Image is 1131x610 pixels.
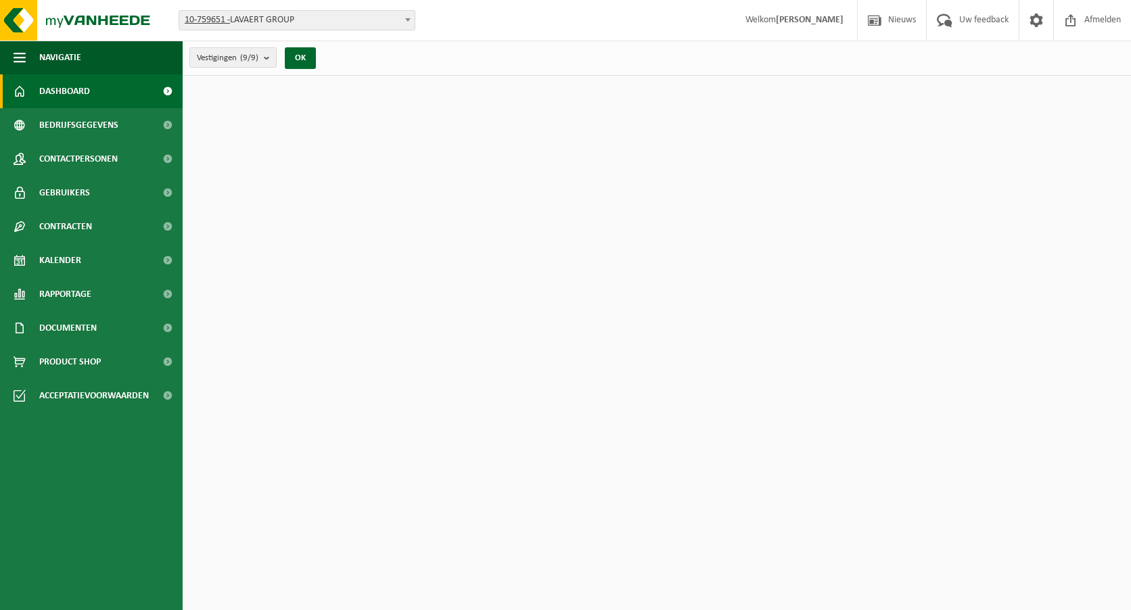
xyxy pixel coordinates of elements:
span: 10-759651 - LAVAERT GROUP [179,11,415,30]
span: Dashboard [39,74,90,108]
span: 10-759651 - LAVAERT GROUP [179,10,415,30]
strong: [PERSON_NAME] [776,15,844,25]
span: Vestigingen [197,48,258,68]
span: Navigatie [39,41,81,74]
span: Contracten [39,210,92,243]
tcxspan: Call 10-759651 - via 3CX [185,15,230,25]
span: Kalender [39,243,81,277]
span: Rapportage [39,277,91,311]
span: Gebruikers [39,176,90,210]
count: (9/9) [240,53,258,62]
button: Vestigingen(9/9) [189,47,277,68]
span: Documenten [39,311,97,345]
span: Bedrijfsgegevens [39,108,118,142]
span: Acceptatievoorwaarden [39,379,149,413]
span: Product Shop [39,345,101,379]
button: OK [285,47,316,69]
span: Contactpersonen [39,142,118,176]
